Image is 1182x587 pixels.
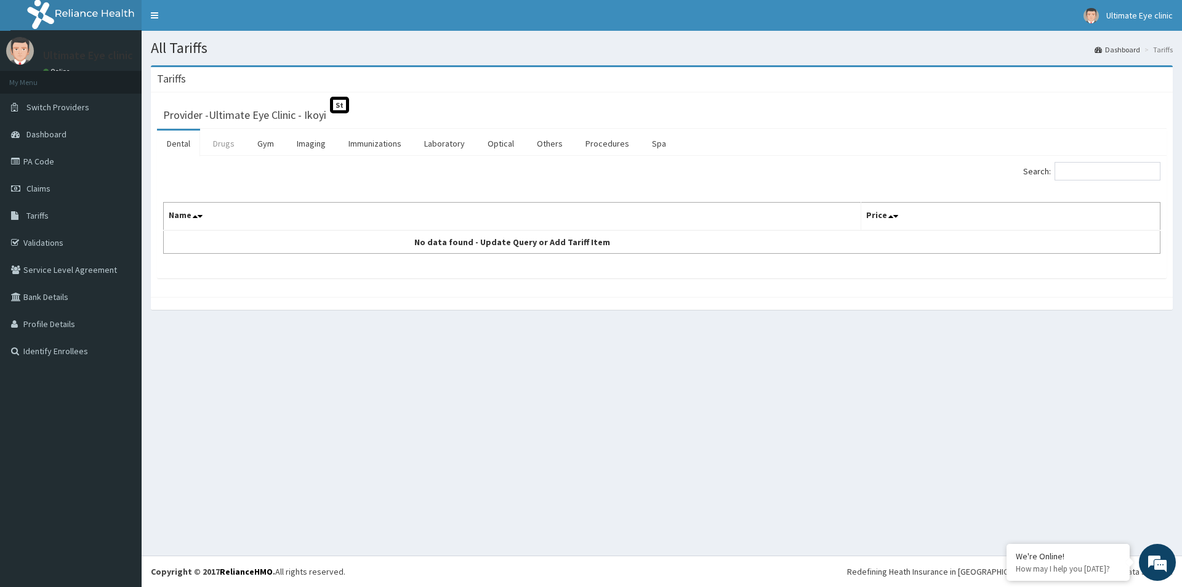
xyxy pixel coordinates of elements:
th: Name [164,203,861,231]
input: Search: [1055,162,1160,180]
div: Redefining Heath Insurance in [GEOGRAPHIC_DATA] using Telemedicine and Data Science! [847,565,1173,578]
a: Gym [247,131,284,156]
img: User Image [1083,8,1099,23]
span: Dashboard [26,129,66,140]
a: Online [43,67,73,76]
a: RelianceHMO [220,566,273,577]
a: Optical [478,131,524,156]
p: How may I help you today? [1016,564,1120,574]
a: Immunizations [339,131,411,156]
span: Switch Providers [26,102,89,113]
a: Dental [157,131,200,156]
a: Imaging [287,131,336,156]
a: Spa [642,131,676,156]
h3: Tariffs [157,73,186,84]
span: St [330,97,349,113]
img: User Image [6,37,34,65]
th: Price [861,203,1160,231]
label: Search: [1023,162,1160,180]
p: Ultimate Eye clinic [43,50,133,61]
strong: Copyright © 2017 . [151,566,275,577]
h1: All Tariffs [151,40,1173,56]
a: Drugs [203,131,244,156]
span: Claims [26,183,50,194]
footer: All rights reserved. [142,556,1182,587]
a: Dashboard [1095,44,1140,55]
td: No data found - Update Query or Add Tariff Item [164,230,861,254]
h3: Provider - Ultimate Eye Clinic - Ikoyi [163,110,326,121]
div: We're Online! [1016,551,1120,562]
span: Tariffs [26,210,49,221]
span: Ultimate Eye clinic [1106,10,1173,21]
a: Procedures [576,131,639,156]
a: Others [527,131,573,156]
a: Laboratory [414,131,475,156]
li: Tariffs [1141,44,1173,55]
